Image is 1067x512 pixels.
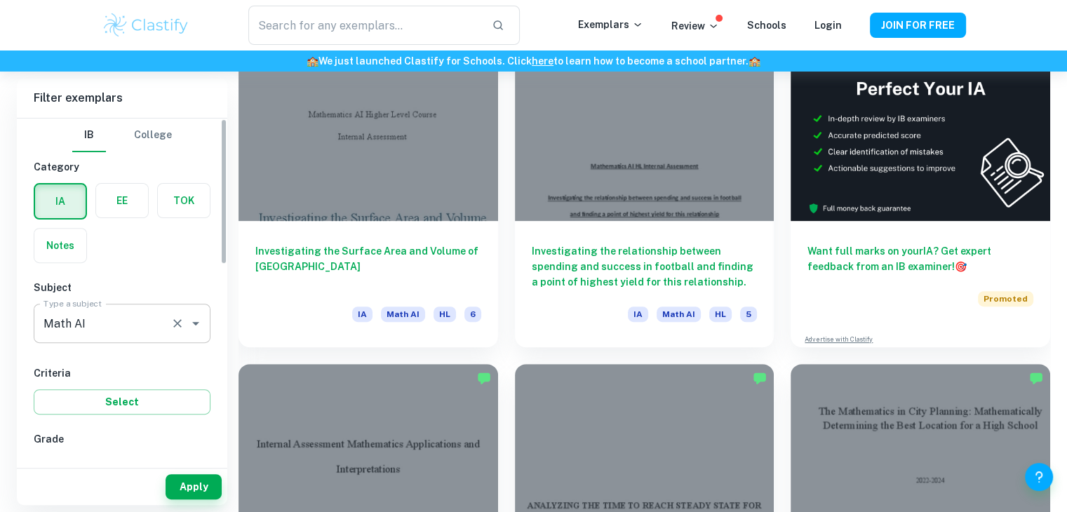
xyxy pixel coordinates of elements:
[154,461,161,476] span: 5
[532,55,553,67] a: here
[34,280,210,295] h6: Subject
[186,314,206,333] button: Open
[1025,463,1053,491] button: Help and Feedback
[248,6,480,45] input: Search for any exemplars...
[814,20,842,31] a: Login
[464,306,481,322] span: 6
[807,243,1033,274] h6: Want full marks on your IA ? Get expert feedback from an IB examiner!
[749,55,760,67] span: 🏫
[709,306,732,322] span: HL
[307,55,318,67] span: 🏫
[34,365,210,381] h6: Criteria
[166,474,222,499] button: Apply
[72,119,172,152] div: Filter type choice
[112,461,119,476] span: 6
[753,371,767,385] img: Marked
[477,371,491,385] img: Marked
[434,306,456,322] span: HL
[791,27,1050,221] img: Thumbnail
[34,229,86,262] button: Notes
[35,184,86,218] button: IA
[1029,371,1043,385] img: Marked
[69,461,76,476] span: 7
[747,20,786,31] a: Schools
[34,159,210,175] h6: Category
[352,306,373,322] span: IA
[740,306,757,322] span: 5
[134,119,172,152] button: College
[239,27,498,347] a: Investigating the Surface Area and Volume of [GEOGRAPHIC_DATA]IAMath AIHL6
[43,297,102,309] label: Type a subject
[72,119,106,152] button: IB
[515,27,774,347] a: Investigating the relationship between spending and success in football and finding a point of hi...
[34,389,210,415] button: Select
[34,431,210,447] h6: Grade
[158,184,210,217] button: TOK
[978,291,1033,306] span: Promoted
[657,306,701,322] span: Math AI
[628,306,648,322] span: IA
[102,11,191,39] img: Clastify logo
[578,17,643,32] p: Exemplars
[532,243,758,290] h6: Investigating the relationship between spending and success in football and finding a point of hi...
[671,18,719,34] p: Review
[96,184,148,217] button: EE
[17,79,227,118] h6: Filter exemplars
[381,306,425,322] span: Math AI
[870,13,966,38] button: JOIN FOR FREE
[955,261,967,272] span: 🎯
[3,53,1064,69] h6: We just launched Clastify for Schools. Click to learn how to become a school partner.
[255,243,481,290] h6: Investigating the Surface Area and Volume of [GEOGRAPHIC_DATA]
[805,335,873,344] a: Advertise with Clastify
[791,27,1050,347] a: Want full marks on yourIA? Get expert feedback from an IB examiner!PromotedAdvertise with Clastify
[168,314,187,333] button: Clear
